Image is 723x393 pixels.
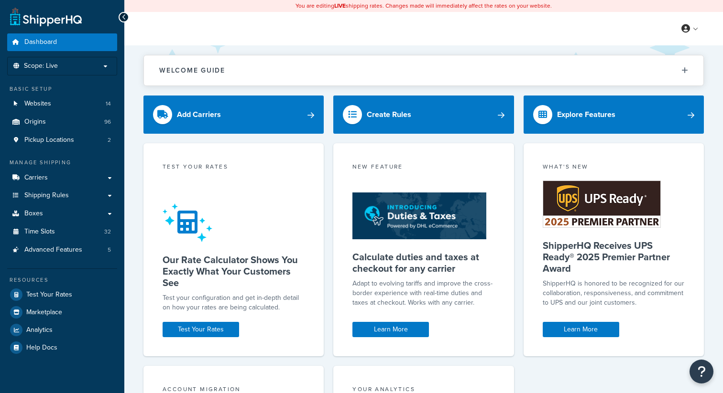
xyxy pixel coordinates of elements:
h5: Calculate duties and taxes at checkout for any carrier [352,251,494,274]
span: Analytics [26,326,53,334]
a: Learn More [543,322,619,337]
div: Manage Shipping [7,159,117,167]
div: Basic Setup [7,85,117,93]
a: Test Your Rates [163,322,239,337]
div: Resources [7,276,117,284]
span: Scope: Live [24,62,58,70]
button: Open Resource Center [690,360,713,383]
li: Advanced Features [7,241,117,259]
span: Time Slots [24,228,55,236]
li: Time Slots [7,223,117,241]
div: Test your configuration and get in-depth detail on how your rates are being calculated. [163,293,305,312]
a: Websites14 [7,95,117,113]
span: Dashboard [24,38,57,46]
span: 5 [108,246,111,254]
a: Carriers [7,169,117,187]
a: Shipping Rules [7,187,117,204]
a: Boxes [7,205,117,223]
span: Help Docs [26,344,57,352]
li: Websites [7,95,117,113]
b: LIVE [334,1,346,10]
span: Pickup Locations [24,136,74,144]
a: Dashboard [7,33,117,51]
span: Marketplace [26,308,62,317]
div: Explore Features [557,108,615,121]
span: Test Your Rates [26,291,72,299]
a: Origins96 [7,113,117,131]
a: Advanced Features5 [7,241,117,259]
a: Time Slots32 [7,223,117,241]
a: Help Docs [7,339,117,356]
span: Origins [24,118,46,126]
span: Websites [24,100,51,108]
div: Test your rates [163,162,305,173]
a: Analytics [7,321,117,339]
p: ShipperHQ is honored to be recognized for our collaboration, responsiveness, and commitment to UP... [543,279,685,308]
a: Create Rules [333,96,514,134]
a: Explore Features [524,96,704,134]
span: 96 [104,118,111,126]
h5: Our Rate Calculator Shows You Exactly What Your Customers See [163,254,305,288]
div: Add Carriers [177,108,221,121]
span: Advanced Features [24,246,82,254]
a: Marketplace [7,304,117,321]
a: Add Carriers [143,96,324,134]
a: Pickup Locations2 [7,131,117,149]
li: Origins [7,113,117,131]
h5: ShipperHQ Receives UPS Ready® 2025 Premier Partner Award [543,240,685,274]
button: Welcome Guide [144,55,703,85]
a: Learn More [352,322,429,337]
span: Boxes [24,210,43,218]
span: 14 [106,100,111,108]
li: Pickup Locations [7,131,117,149]
span: 32 [104,228,111,236]
h2: Welcome Guide [159,67,225,74]
div: Create Rules [367,108,411,121]
a: Test Your Rates [7,286,117,303]
span: 2 [108,136,111,144]
div: New Feature [352,162,494,173]
div: What's New [543,162,685,173]
span: Carriers [24,174,48,182]
span: Shipping Rules [24,191,69,200]
p: Adapt to evolving tariffs and improve the cross-border experience with real-time duties and taxes... [352,279,494,308]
